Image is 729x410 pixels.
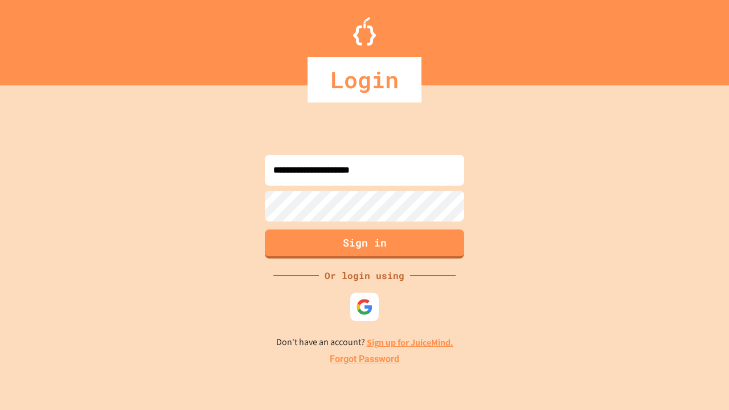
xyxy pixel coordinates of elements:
a: Sign up for JuiceMind. [367,337,453,348]
a: Forgot Password [330,352,399,366]
p: Don't have an account? [276,335,453,350]
div: Or login using [319,269,410,282]
button: Sign in [265,229,464,259]
div: Login [308,57,421,102]
img: Logo.svg [353,17,376,46]
img: google-icon.svg [356,298,373,315]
